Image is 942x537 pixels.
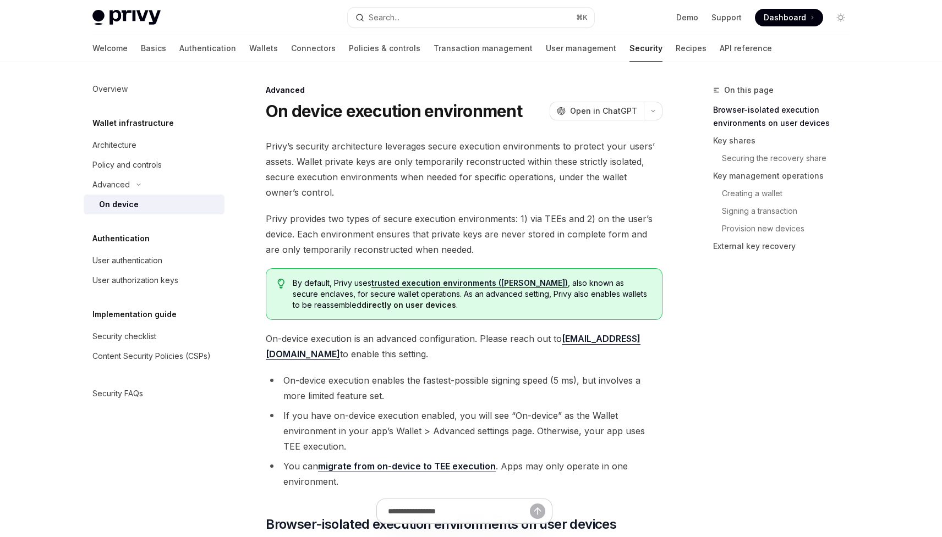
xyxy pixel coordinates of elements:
[318,461,496,472] a: migrate from on-device to TEE execution
[92,158,162,171] div: Policy and controls
[291,35,336,62] a: Connectors
[711,12,742,23] a: Support
[84,195,224,214] a: On device
[576,13,588,22] span: ⌘ K
[713,185,858,202] a: Creating a wallet
[349,35,420,62] a: Policies & controls
[92,139,136,152] div: Architecture
[724,84,774,97] span: On this page
[141,35,166,62] a: Basics
[92,308,177,321] h5: Implementation guide
[713,150,858,167] a: Securing the recovery share
[348,8,594,27] button: Open search
[277,279,285,289] svg: Tip
[676,12,698,23] a: Demo
[713,220,858,237] a: Provision new devices
[293,278,651,311] span: By default, Privy uses , also known as secure enclaves, for secure wallet operations. As an advan...
[84,384,224,403] a: Security FAQs
[755,9,823,26] a: Dashboard
[550,102,644,120] button: Open in ChatGPT
[676,35,706,62] a: Recipes
[388,499,530,523] input: Ask a question...
[92,350,211,363] div: Content Security Policies (CSPs)
[92,330,156,343] div: Security checklist
[92,387,143,400] div: Security FAQs
[713,101,858,132] a: Browser-isolated execution environments on user devices
[92,117,174,130] h5: Wallet infrastructure
[92,274,178,287] div: User authorization keys
[266,101,522,121] h1: On device execution environment
[629,35,662,62] a: Security
[92,82,128,96] div: Overview
[84,175,224,195] button: Toggle Advanced section
[92,254,162,267] div: User authentication
[371,278,568,288] a: trusted execution environments ([PERSON_NAME])
[84,326,224,346] a: Security checklist
[764,12,806,23] span: Dashboard
[266,85,662,96] div: Advanced
[84,135,224,155] a: Architecture
[92,232,150,245] h5: Authentication
[92,35,128,62] a: Welcome
[266,458,662,489] li: You can . Apps may only operate in one environment.
[713,132,858,150] a: Key shares
[266,408,662,454] li: If you have on-device execution enabled, you will see “On-device” as the Wallet environment in yo...
[570,106,637,117] span: Open in ChatGPT
[362,300,456,309] strong: directly on user devices
[99,198,139,211] div: On device
[832,9,850,26] button: Toggle dark mode
[92,178,130,191] div: Advanced
[369,11,399,24] div: Search...
[720,35,772,62] a: API reference
[84,79,224,99] a: Overview
[266,139,662,200] span: Privy’s security architecture leverages secure execution environments to protect your users’ asse...
[179,35,236,62] a: Authentication
[84,270,224,290] a: User authorization keys
[84,251,224,270] a: User authentication
[84,346,224,366] a: Content Security Policies (CSPs)
[530,503,545,519] button: Send message
[546,35,616,62] a: User management
[266,373,662,403] li: On-device execution enables the fastest-possible signing speed (5 ms), but involves a more limite...
[266,211,662,257] span: Privy provides two types of secure execution environments: 1) via TEEs and 2) on the user’s devic...
[266,331,662,362] span: On-device execution is an advanced configuration. Please reach out to to enable this setting.
[713,167,858,185] a: Key management operations
[713,237,858,255] a: External key recovery
[92,10,161,25] img: light logo
[713,202,858,220] a: Signing a transaction
[84,155,224,175] a: Policy and controls
[249,35,278,62] a: Wallets
[434,35,533,62] a: Transaction management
